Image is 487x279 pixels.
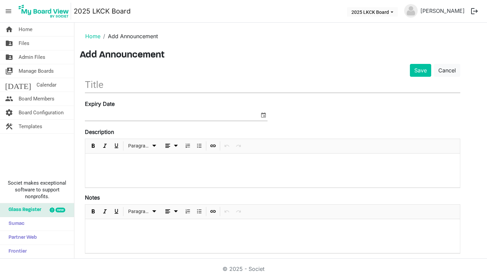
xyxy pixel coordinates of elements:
span: Frontier [5,245,27,258]
img: My Board View Logo [17,3,71,20]
a: My Board View Logo [17,3,74,20]
a: [PERSON_NAME] [418,4,467,18]
label: Notes [85,193,100,202]
span: Glass Register [5,203,41,217]
span: construction [5,120,13,133]
span: folder_shared [5,37,13,50]
h3: Add Announcement [80,50,482,61]
span: Admin Files [19,50,45,64]
a: Cancel [434,64,460,77]
button: Numbered List [183,207,192,216]
span: Societ makes exceptional software to support nonprofits. [3,180,71,200]
span: Calendar [37,78,56,92]
span: folder_shared [5,50,13,64]
span: switch_account [5,64,13,78]
span: Manage Boards [19,64,54,78]
div: Numbered List [182,139,193,153]
div: new [55,208,65,212]
button: 2025 LKCK Board dropdownbutton [347,7,398,17]
button: Bulleted List [195,142,204,150]
div: Insert Link [207,205,219,219]
span: home [5,23,13,36]
span: menu [2,5,15,18]
div: Bold [88,205,99,219]
button: Save [410,64,431,77]
button: logout [467,4,482,18]
span: Partner Web [5,231,37,245]
span: Paragraph [128,207,150,216]
div: Numbered List [182,205,193,219]
a: 2025 LKCK Board [74,4,131,18]
a: © 2025 - Societ [223,265,264,272]
div: Insert Link [207,139,219,153]
button: Numbered List [183,142,192,150]
label: Expiry Date [85,100,115,108]
div: Underline [111,139,122,153]
button: Underline [112,142,121,150]
button: Insert Link [209,142,218,150]
span: Board Configuration [19,106,64,119]
div: Bulleted List [193,205,205,219]
img: no-profile-picture.svg [404,4,418,18]
span: Paragraph [128,142,150,150]
div: Italic [99,205,111,219]
span: Home [19,23,32,36]
label: Description [85,128,114,136]
div: Alignments [160,205,182,219]
div: Formats [124,205,160,219]
button: Italic [100,207,110,216]
span: Sumac [5,217,24,231]
a: Home [85,33,100,40]
span: people [5,92,13,106]
button: Italic [100,142,110,150]
div: Underline [111,205,122,219]
div: Bold [88,139,99,153]
span: settings [5,106,13,119]
button: Underline [112,207,121,216]
button: Insert Link [209,207,218,216]
span: Board Members [19,92,54,106]
button: Paragraph dropdownbutton [126,142,159,150]
button: Paragraph dropdownbutton [126,207,159,216]
li: Add Announcement [100,32,158,40]
button: Bulleted List [195,207,204,216]
input: Title [85,77,460,93]
div: Formats [124,139,160,153]
span: Templates [19,120,42,133]
button: dropdownbutton [161,142,181,150]
span: Files [19,37,29,50]
span: select [259,111,268,119]
button: dropdownbutton [161,207,181,216]
span: [DATE] [5,78,31,92]
div: Alignments [160,139,182,153]
div: Italic [99,139,111,153]
button: Bold [89,207,98,216]
button: Bold [89,142,98,150]
div: Bulleted List [193,139,205,153]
